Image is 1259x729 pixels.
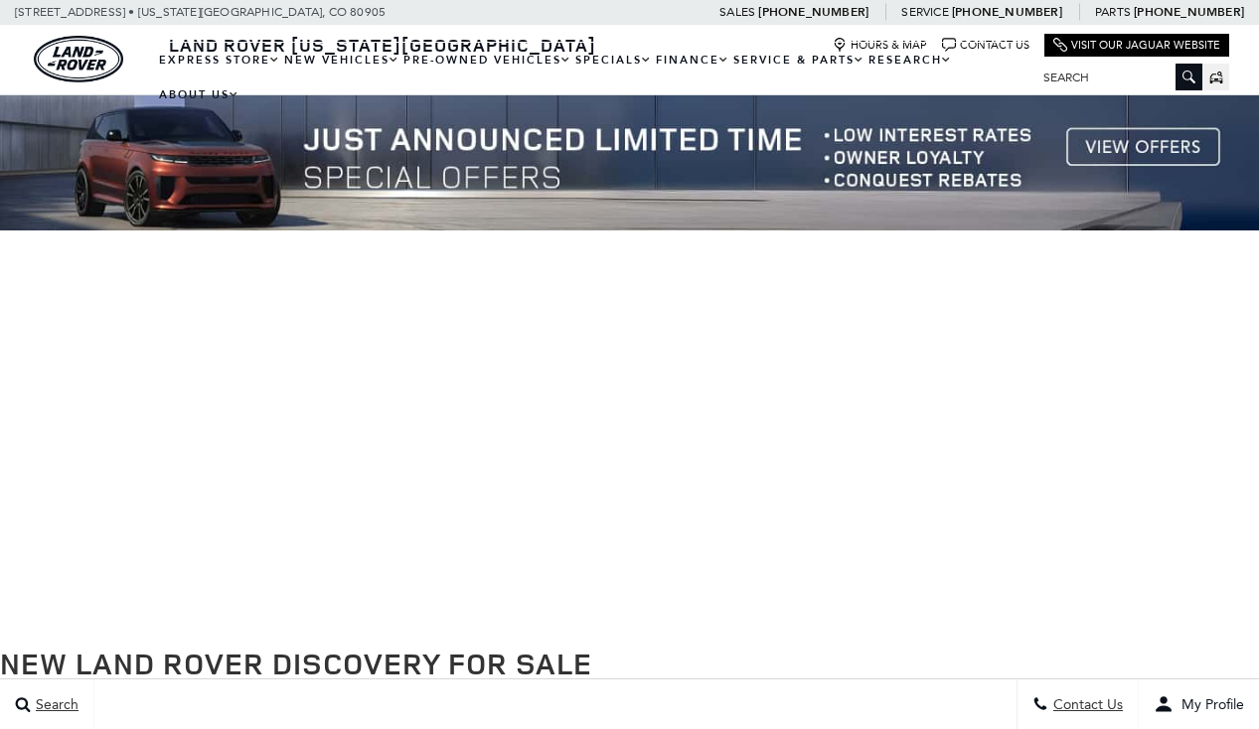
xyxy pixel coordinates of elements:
[758,4,868,20] a: [PHONE_NUMBER]
[15,5,386,19] a: [STREET_ADDRESS] • [US_STATE][GEOGRAPHIC_DATA], CO 80905
[1174,696,1244,713] span: My Profile
[169,33,596,57] span: Land Rover [US_STATE][GEOGRAPHIC_DATA]
[401,43,573,77] a: Pre-Owned Vehicles
[866,43,954,77] a: Research
[901,5,948,19] span: Service
[1095,5,1131,19] span: Parts
[157,43,1028,112] nav: Main Navigation
[719,5,755,19] span: Sales
[952,4,1062,20] a: [PHONE_NUMBER]
[34,36,123,82] a: land-rover
[654,43,731,77] a: Finance
[157,77,241,112] a: About Us
[1139,679,1259,729] button: user-profile-menu
[1048,696,1123,713] span: Contact Us
[942,38,1029,53] a: Contact Us
[833,38,927,53] a: Hours & Map
[1028,66,1202,89] input: Search
[282,43,401,77] a: New Vehicles
[34,36,123,82] img: Land Rover
[31,696,79,713] span: Search
[157,43,282,77] a: EXPRESS STORE
[1053,38,1220,53] a: Visit Our Jaguar Website
[731,43,866,77] a: Service & Parts
[573,43,654,77] a: Specials
[157,33,608,57] a: Land Rover [US_STATE][GEOGRAPHIC_DATA]
[1134,4,1244,20] a: [PHONE_NUMBER]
